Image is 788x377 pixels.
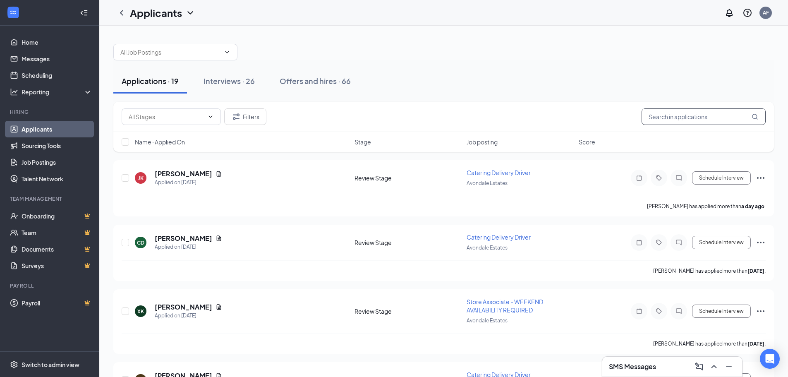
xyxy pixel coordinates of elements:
[354,307,462,315] div: Review Stage
[692,171,751,185] button: Schedule Interview
[224,108,266,125] button: Filter Filters
[130,6,182,20] h1: Applicants
[692,360,706,373] button: ComposeMessage
[742,8,752,18] svg: QuestionInfo
[207,113,214,120] svg: ChevronDown
[22,121,92,137] a: Applicants
[653,340,766,347] p: [PERSON_NAME] has applied more than .
[155,243,222,251] div: Applied on [DATE]
[647,203,766,210] p: [PERSON_NAME] has applied more than .
[724,8,734,18] svg: Notifications
[22,295,92,311] a: PayrollCrown
[674,239,684,246] svg: ChatInactive
[654,175,664,181] svg: Tag
[155,169,212,178] h5: [PERSON_NAME]
[216,170,222,177] svg: Document
[10,360,18,369] svg: Settings
[654,308,664,315] svg: Tag
[80,9,88,17] svg: Collapse
[10,195,91,202] div: Team Management
[741,203,764,209] b: a day ago
[674,308,684,315] svg: ChatInactive
[22,170,92,187] a: Talent Network
[155,303,212,312] h5: [PERSON_NAME]
[185,8,195,18] svg: ChevronDown
[155,234,212,243] h5: [PERSON_NAME]
[22,360,79,369] div: Switch to admin view
[467,298,543,314] span: Store Associate - WEEKEND AVAILABILITY REQUIRED
[747,341,764,347] b: [DATE]
[674,175,684,181] svg: ChatInactive
[22,257,92,274] a: SurveysCrown
[694,362,704,372] svg: ComposeMessage
[137,239,144,246] div: CD
[9,8,17,17] svg: WorkstreamLogo
[692,236,751,249] button: Schedule Interview
[467,233,531,241] span: Catering Delivery Driver
[722,360,735,373] button: Minimize
[467,138,498,146] span: Job posting
[467,180,508,186] span: Avondale Estates
[231,112,241,122] svg: Filter
[138,175,144,182] div: JK
[724,362,734,372] svg: Minimize
[216,304,222,310] svg: Document
[22,34,92,50] a: Home
[280,76,351,86] div: Offers and hires · 66
[22,88,93,96] div: Reporting
[760,349,780,369] div: Open Intercom Messenger
[467,245,508,251] span: Avondale Estates
[22,208,92,224] a: OnboardingCrown
[634,175,644,181] svg: Note
[709,362,719,372] svg: ChevronUp
[579,138,595,146] span: Score
[22,154,92,170] a: Job Postings
[634,239,644,246] svg: Note
[122,76,179,86] div: Applications · 19
[756,306,766,316] svg: Ellipses
[642,108,766,125] input: Search in applications
[354,238,462,247] div: Review Stage
[752,113,758,120] svg: MagnifyingGlass
[467,169,531,176] span: Catering Delivery Driver
[634,308,644,315] svg: Note
[354,174,462,182] div: Review Stage
[692,305,751,318] button: Schedule Interview
[155,178,222,187] div: Applied on [DATE]
[654,239,664,246] svg: Tag
[22,137,92,154] a: Sourcing Tools
[467,317,508,324] span: Avondale Estates
[747,268,764,274] b: [DATE]
[117,8,127,18] svg: ChevronLeft
[756,238,766,247] svg: Ellipses
[155,312,222,320] div: Applied on [DATE]
[22,50,92,67] a: Messages
[763,9,769,16] div: AF
[129,112,204,121] input: All Stages
[224,49,230,55] svg: ChevronDown
[653,267,766,274] p: [PERSON_NAME] has applied more than .
[216,235,222,242] svg: Document
[135,138,185,146] span: Name · Applied On
[756,173,766,183] svg: Ellipses
[10,282,91,289] div: Payroll
[609,362,656,371] h3: SMS Messages
[137,308,144,315] div: XK
[22,241,92,257] a: DocumentsCrown
[707,360,721,373] button: ChevronUp
[22,224,92,241] a: TeamCrown
[204,76,255,86] div: Interviews · 26
[120,48,220,57] input: All Job Postings
[10,88,18,96] svg: Analysis
[354,138,371,146] span: Stage
[10,108,91,115] div: Hiring
[22,67,92,84] a: Scheduling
